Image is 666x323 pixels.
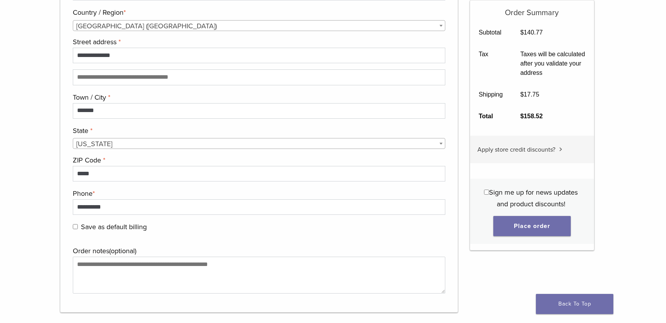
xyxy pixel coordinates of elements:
bdi: 140.77 [520,29,543,36]
label: Town / City [73,92,443,103]
span: United States (US) [73,21,445,31]
span: $ [520,29,524,36]
label: Phone [73,188,443,199]
label: ZIP Code [73,154,443,166]
label: State [73,125,443,136]
span: Florida [73,138,445,149]
td: Taxes will be calculated after you validate your address [512,43,594,84]
th: Tax [470,43,512,84]
input: Sign me up for news updates and product discounts! [484,190,489,195]
input: Save as default billing [73,224,78,229]
label: Street address [73,36,443,48]
span: State [73,138,445,149]
img: caret.svg [559,147,562,151]
span: Country / Region [73,20,445,31]
button: Place order [493,216,571,236]
th: Subtotal [470,22,512,43]
span: (optional) [109,247,136,255]
label: Country / Region [73,7,443,18]
th: Shipping [470,84,512,105]
span: $ [520,113,524,119]
span: $ [520,91,524,98]
bdi: 17.75 [520,91,539,98]
th: Total [470,105,512,127]
a: Back To Top [536,294,613,314]
bdi: 158.52 [520,113,543,119]
label: Order notes [73,245,443,257]
span: Sign me up for news updates and product discounts! [489,188,578,208]
h5: Order Summary [470,0,594,17]
label: Save as default billing [73,221,443,233]
span: Apply store credit discounts? [477,146,555,154]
